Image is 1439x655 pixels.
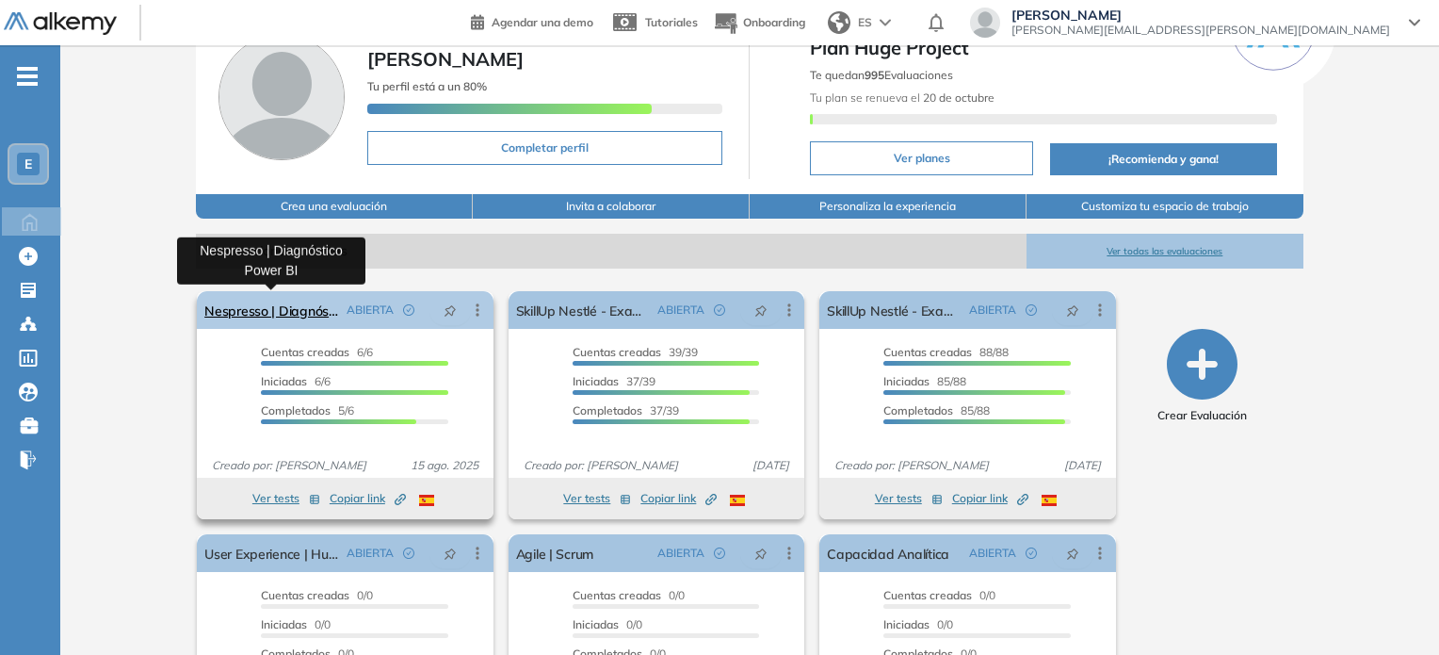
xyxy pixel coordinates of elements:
button: Crear Evaluación [1157,329,1247,424]
span: pushpin [754,546,768,561]
a: SkillUp Nestlé - Examen Inicial [827,291,961,329]
button: Copiar link [330,487,406,510]
a: Agile | Scrum [516,534,594,572]
span: ABIERTA [969,302,1016,319]
span: 0/0 [261,588,373,602]
span: 85/88 [883,374,966,388]
span: Iniciadas [883,374,930,388]
span: Copiar link [330,490,406,507]
span: check-circle [403,304,414,316]
span: ABIERTA [657,545,704,562]
iframe: Chat Widget [1101,437,1439,655]
button: Ver tests [563,487,631,510]
span: 0/0 [261,617,331,631]
span: Cuentas creadas [883,588,972,602]
a: Agendar una demo [471,9,593,32]
span: Iniciadas [573,374,619,388]
span: Iniciadas [883,617,930,631]
span: check-circle [1026,548,1037,559]
span: 5/6 [261,403,354,418]
span: Onboarding [743,15,805,29]
button: pushpin [429,295,471,325]
span: ABIERTA [347,302,394,319]
span: pushpin [754,303,768,318]
span: check-circle [714,548,725,559]
span: 39/39 [573,345,698,359]
span: pushpin [444,303,457,318]
span: [PERSON_NAME][EMAIL_ADDRESS][PERSON_NAME][DOMAIN_NAME] [1011,23,1390,38]
button: Onboarding [713,3,805,43]
span: [PERSON_NAME] [1011,8,1390,23]
span: 0/0 [573,588,685,602]
span: ABIERTA [347,545,394,562]
button: pushpin [740,538,782,568]
button: Personaliza la experiencia [750,194,1027,219]
i: - [17,74,38,78]
button: ¡Recomienda y gana! [1050,143,1276,175]
button: Copiar link [952,487,1028,510]
span: Creado por: [PERSON_NAME] [827,457,996,474]
span: [PERSON_NAME] [367,47,524,71]
span: pushpin [1066,303,1079,318]
img: ESP [1042,495,1057,506]
span: Completados [573,403,642,418]
span: 15 ago. 2025 [403,457,486,474]
button: Ver tests [875,487,943,510]
button: Ver tests [252,487,320,510]
a: SkillUp Nestlé - Examen Final [516,291,650,329]
span: [DATE] [745,457,797,474]
span: Cuentas creadas [573,588,661,602]
span: Crear Evaluación [1157,407,1247,424]
span: ES [858,14,872,31]
span: 37/39 [573,374,655,388]
span: check-circle [1026,304,1037,316]
span: pushpin [444,546,457,561]
img: arrow [880,19,891,26]
a: User Experience | Human Centered Design [204,534,338,572]
b: 995 [865,68,884,82]
button: pushpin [740,295,782,325]
button: pushpin [1052,295,1093,325]
button: Copiar link [640,487,717,510]
a: Capacidad Analítica [827,534,949,572]
span: 0/0 [883,617,953,631]
span: Te quedan Evaluaciones [810,68,953,82]
span: 6/6 [261,374,331,388]
span: 88/88 [883,345,1009,359]
span: Completados [261,403,331,418]
span: Tu plan se renueva el [810,90,994,105]
span: Iniciadas [573,617,619,631]
span: ABIERTA [657,302,704,319]
span: Copiar link [640,490,717,507]
button: Ver todas las evaluaciones [1027,234,1303,269]
span: ABIERTA [969,545,1016,562]
button: Crea una evaluación [196,194,473,219]
button: pushpin [1052,538,1093,568]
span: Creado por: [PERSON_NAME] [204,457,374,474]
span: check-circle [714,304,725,316]
img: world [828,11,850,34]
div: Widget de chat [1101,437,1439,655]
img: ESP [419,495,434,506]
span: Plan Huge Project [810,34,1276,62]
img: ESP [730,495,745,506]
button: Completar perfil [367,131,722,165]
span: Iniciadas [261,617,307,631]
b: 20 de octubre [920,90,994,105]
span: pushpin [1066,546,1079,561]
span: Tutoriales [645,15,698,29]
a: Nespresso | Diagnóstico Power BI [204,291,338,329]
span: 85/88 [883,403,990,418]
span: Iniciadas [261,374,307,388]
span: check-circle [403,548,414,559]
button: Ver planes [810,141,1033,175]
span: E [24,156,32,172]
img: Logo [4,12,117,36]
span: 0/0 [883,588,995,602]
span: Tu perfil está a un 80% [367,79,487,93]
span: Cuentas creadas [261,588,349,602]
img: Foto de perfil [218,34,345,160]
span: 0/0 [573,617,642,631]
button: Invita a colaborar [473,194,750,219]
span: Evaluaciones abiertas [196,234,1027,269]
